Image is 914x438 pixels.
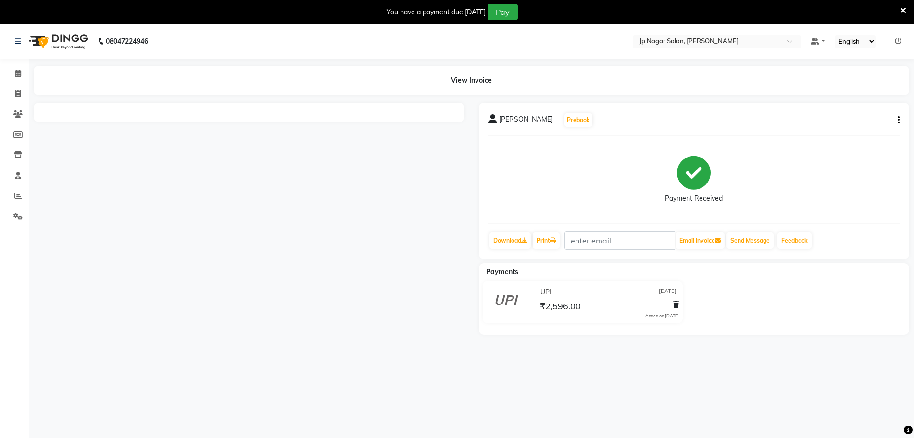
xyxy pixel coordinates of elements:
[540,287,551,297] span: UPI
[499,114,553,128] span: [PERSON_NAME]
[489,232,531,249] a: Download
[676,232,725,249] button: Email Invoice
[564,231,675,250] input: enter email
[726,232,774,249] button: Send Message
[665,194,723,204] div: Payment Received
[777,232,812,249] a: Feedback
[34,66,909,95] div: View Invoice
[533,232,560,249] a: Print
[387,7,486,17] div: You have a payment due [DATE]
[486,268,518,276] span: Payments
[488,4,518,20] button: Pay
[645,313,679,319] div: Added on [DATE]
[106,28,148,55] b: 08047224946
[25,28,90,55] img: logo
[659,287,676,297] span: [DATE]
[564,113,592,127] button: Prebook
[540,301,581,314] span: ₹2,596.00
